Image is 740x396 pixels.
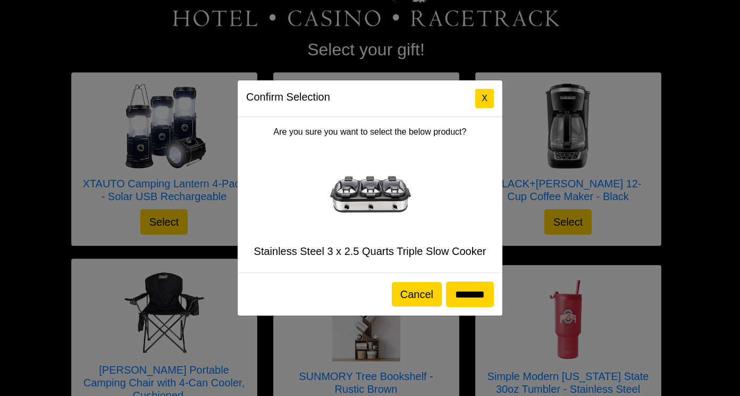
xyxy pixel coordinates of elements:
[392,282,442,307] button: Cancel
[327,151,413,236] img: Stainless Steel 3 x 2.5 Quarts Triple Slow Cooker
[246,89,330,105] h5: Confirm Selection
[238,117,502,273] div: Are you sure you want to select the below product?
[246,245,494,258] h5: Stainless Steel 3 x 2.5 Quarts Triple Slow Cooker
[475,89,494,108] button: Close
